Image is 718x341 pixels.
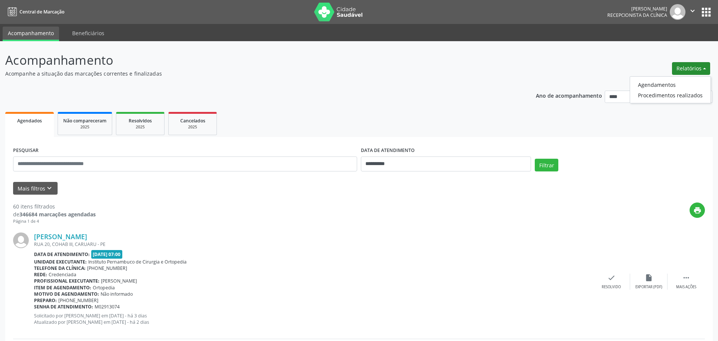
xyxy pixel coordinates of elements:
[602,284,621,290] div: Resolvido
[688,7,697,15] i: 
[34,265,86,271] b: Telefone da clínica:
[13,210,96,218] div: de
[174,124,211,130] div: 2025
[635,284,662,290] div: Exportar (PDF)
[607,274,616,282] i: check
[34,232,87,241] a: [PERSON_NAME]
[361,145,415,156] label: DATA DE ATENDIMENTO
[34,297,57,304] b: Preparo:
[13,203,96,210] div: 60 itens filtrados
[13,145,39,156] label: PESQUISAR
[34,278,99,284] b: Profissional executante:
[682,274,690,282] i: 
[45,184,53,192] i: keyboard_arrow_down
[34,284,91,291] b: Item de agendamento:
[645,274,653,282] i: insert_drive_file
[607,12,667,18] span: Recepcionista da clínica
[535,159,558,171] button: Filtrar
[58,297,98,304] span: [PHONE_NUMBER]
[536,91,602,100] p: Ano de acompanhamento
[87,265,127,271] span: [PHONE_NUMBER]
[693,206,702,214] i: print
[5,6,64,18] a: Central de Marcação
[63,118,107,124] span: Não compareceram
[672,62,710,75] button: Relatórios
[630,90,711,100] a: Procedimentos realizados
[180,118,205,124] span: Cancelados
[13,232,29,248] img: img
[34,291,99,297] b: Motivo de agendamento:
[13,218,96,225] div: Página 1 de 4
[63,124,107,130] div: 2025
[34,259,87,265] b: Unidade executante:
[685,4,700,20] button: 
[95,304,120,310] span: M02913074
[34,304,93,310] b: Senha de atendimento:
[13,182,58,195] button: Mais filtroskeyboard_arrow_down
[34,251,90,258] b: Data de atendimento:
[700,6,713,19] button: apps
[676,284,696,290] div: Mais ações
[34,313,593,325] p: Solicitado por [PERSON_NAME] em [DATE] - há 3 dias Atualizado por [PERSON_NAME] em [DATE] - há 2 ...
[122,124,159,130] div: 2025
[49,271,76,278] span: Credenciada
[630,76,711,103] ul: Relatórios
[607,6,667,12] div: [PERSON_NAME]
[17,118,42,124] span: Agendados
[101,291,133,297] span: Não informado
[91,250,123,259] span: [DATE] 07:00
[630,79,711,90] a: Agendamentos
[670,4,685,20] img: img
[19,211,96,218] strong: 346684 marcações agendadas
[88,259,187,265] span: Instituto Pernambuco de Cirurgia e Ortopedia
[34,271,47,278] b: Rede:
[67,27,110,40] a: Beneficiários
[5,70,500,77] p: Acompanhe a situação das marcações correntes e finalizadas
[690,203,705,218] button: print
[34,241,593,247] div: RUA 20, COHAB III, CARUARU - PE
[101,278,137,284] span: [PERSON_NAME]
[5,51,500,70] p: Acompanhamento
[93,284,115,291] span: Ortopedia
[19,9,64,15] span: Central de Marcação
[3,27,59,41] a: Acompanhamento
[129,118,152,124] span: Resolvidos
